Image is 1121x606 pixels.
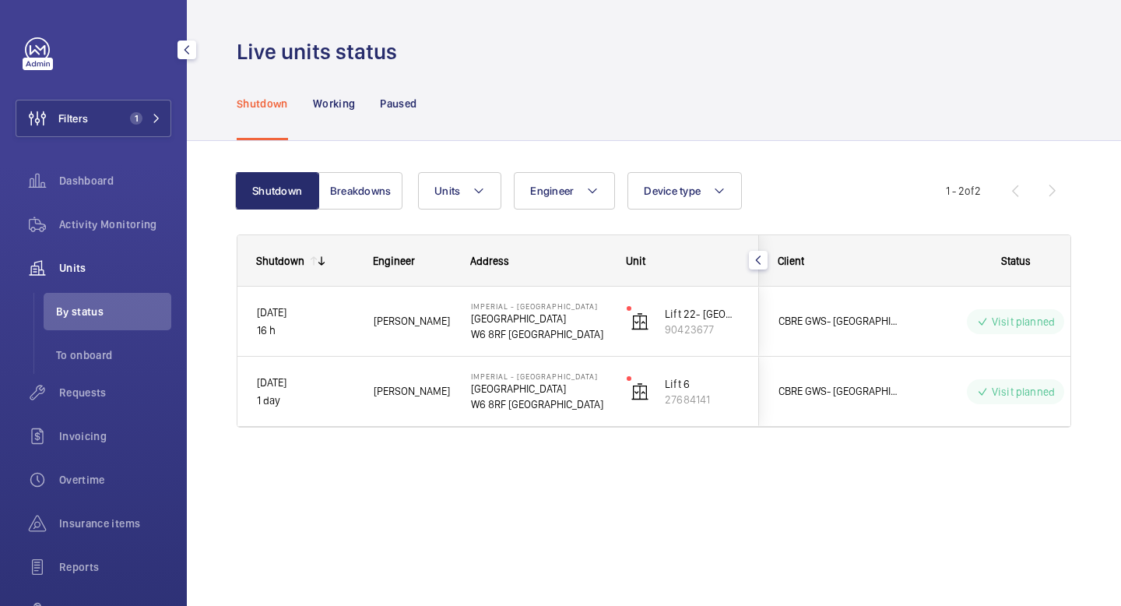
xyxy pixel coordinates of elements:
[318,172,402,210] button: Breakdowns
[665,392,740,407] p: 27684141
[380,96,416,111] p: Paused
[471,326,606,342] p: W6 8RF [GEOGRAPHIC_DATA]
[374,312,451,330] span: [PERSON_NAME]
[471,396,606,412] p: W6 8RF [GEOGRAPHIC_DATA]
[644,185,701,197] span: Device type
[257,374,353,392] p: [DATE]
[631,312,649,331] img: elevator.svg
[471,311,606,326] p: [GEOGRAPHIC_DATA]
[59,559,171,575] span: Reports
[373,255,415,267] span: Engineer
[665,322,740,337] p: 90423677
[470,255,509,267] span: Address
[514,172,615,210] button: Engineer
[631,382,649,401] img: elevator.svg
[16,100,171,137] button: Filters1
[946,185,981,196] span: 1 - 2 2
[257,392,353,410] p: 1 day
[56,347,171,363] span: To onboard
[778,312,898,330] span: CBRE GWS- [GEOGRAPHIC_DATA] ([GEOGRAPHIC_DATA])
[237,37,406,66] h1: Live units status
[56,304,171,319] span: By status
[256,255,304,267] div: Shutdown
[237,96,288,111] p: Shutdown
[530,185,574,197] span: Engineer
[471,381,606,396] p: [GEOGRAPHIC_DATA]
[627,172,742,210] button: Device type
[59,472,171,488] span: Overtime
[59,173,171,188] span: Dashboard
[59,217,171,232] span: Activity Monitoring
[58,111,88,126] span: Filters
[778,382,898,400] span: CBRE GWS- [GEOGRAPHIC_DATA] ([GEOGRAPHIC_DATA])
[665,306,740,322] p: Lift 22- [GEOGRAPHIC_DATA] Block (Passenger)
[418,172,501,210] button: Units
[1001,255,1031,267] span: Status
[59,428,171,444] span: Invoicing
[313,96,355,111] p: Working
[665,376,740,392] p: Lift 6
[130,112,142,125] span: 1
[257,322,353,340] p: 16 h
[992,384,1055,400] p: Visit planned
[778,255,804,267] span: Client
[626,255,740,267] div: Unit
[965,185,975,197] span: of
[374,382,451,400] span: [PERSON_NAME]
[471,301,606,311] p: Imperial - [GEOGRAPHIC_DATA]
[59,516,171,531] span: Insurance items
[59,385,171,400] span: Requests
[471,372,606,381] p: Imperial - [GEOGRAPHIC_DATA]
[59,260,171,276] span: Units
[235,172,319,210] button: Shutdown
[992,314,1055,329] p: Visit planned
[434,185,460,197] span: Units
[257,304,353,322] p: [DATE]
